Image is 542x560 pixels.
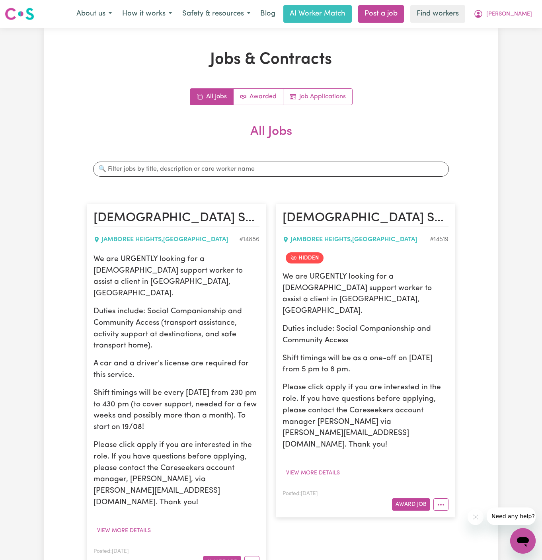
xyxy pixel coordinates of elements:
[190,89,234,105] a: All jobs
[93,162,449,177] input: 🔍 Filter jobs by title, description or care worker name
[283,271,448,317] p: We are URGENTLY looking for a [DEMOGRAPHIC_DATA] support worker to assist a client in [GEOGRAPHIC...
[94,254,259,300] p: We are URGENTLY looking for a [DEMOGRAPHIC_DATA] support worker to assist a client in [GEOGRAPHIC...
[410,5,465,23] a: Find workers
[430,235,448,244] div: Job ID #14519
[94,525,154,537] button: View more details
[283,467,343,479] button: View more details
[94,440,259,509] p: Please click apply if you are interested in the role. If you have questions before applying, plea...
[255,5,280,23] a: Blog
[283,5,352,23] a: AI Worker Match
[487,507,536,525] iframe: Message from company
[283,324,448,347] p: Duties include: Social Companionship and Community Access
[87,50,455,69] h1: Jobs & Contracts
[239,235,259,244] div: Job ID #14886
[468,509,484,525] iframe: Close message
[283,235,430,244] div: JAMBOREE HEIGHTS , [GEOGRAPHIC_DATA]
[283,491,318,496] span: Posted: [DATE]
[94,211,259,226] h2: Female Support Worker Needed In Jamboree Heights, QLD.
[358,5,404,23] a: Post a job
[5,7,34,21] img: Careseekers logo
[283,353,448,376] p: Shift timings will be as a one-off on [DATE] from 5 pm to 8 pm.
[468,6,537,22] button: My Account
[94,306,259,352] p: Duties include: Social Companionship and Community Access (transport assistance, activity support...
[94,388,259,433] p: Shift timings will be every [DATE] from 230 pm to 430 pm (to cover support, needed for a few week...
[283,211,448,226] h2: Female Support Worker Needed In Jamboree Heights, QLD.
[433,498,448,511] button: More options
[510,528,536,554] iframe: Button to launch messaging window
[177,6,255,22] button: Safety & resources
[283,382,448,451] p: Please click apply if you are interested in the role. If you have questions before applying, plea...
[87,124,455,152] h2: All Jobs
[286,252,324,263] span: Job is hidden
[94,358,259,381] p: A car and a driver's license are required for this service.
[94,235,239,244] div: JAMBOREE HEIGHTS , [GEOGRAPHIC_DATA]
[486,10,532,19] span: [PERSON_NAME]
[234,89,283,105] a: Active jobs
[283,89,352,105] a: Job applications
[392,498,430,511] button: Award Job
[5,5,34,23] a: Careseekers logo
[94,549,129,554] span: Posted: [DATE]
[71,6,117,22] button: About us
[117,6,177,22] button: How it works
